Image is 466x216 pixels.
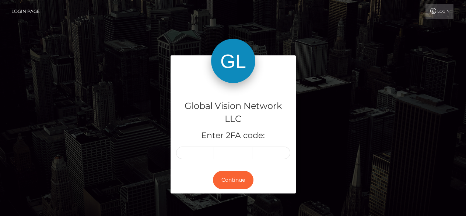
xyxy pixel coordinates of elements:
button: Continue [213,171,253,189]
h4: Global Vision Network LLC [176,100,290,126]
img: Global Vision Network LLC [211,39,255,83]
h5: Enter 2FA code: [176,130,290,141]
a: Login [425,4,453,19]
a: Login Page [11,4,40,19]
